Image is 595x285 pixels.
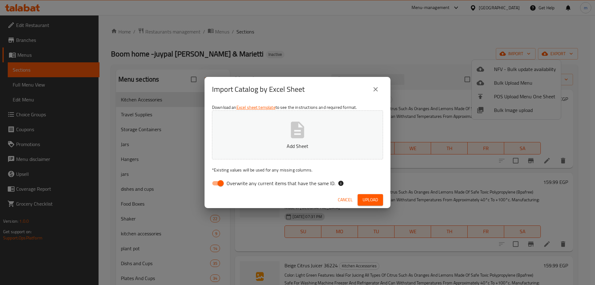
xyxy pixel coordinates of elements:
button: close [368,82,383,97]
div: Download an to see the instructions and required format. [205,102,390,192]
p: Existing values will be used for any missing columns. [212,167,383,173]
a: Excel sheet template [236,103,275,111]
svg: If the overwrite option isn't selected, then the items that match an existing ID will be ignored ... [338,180,344,186]
span: Upload [363,196,378,204]
p: Add Sheet [222,142,373,150]
span: Cancel [338,196,353,204]
button: Upload [358,194,383,206]
button: Add Sheet [212,110,383,159]
span: Overwrite any current items that have the same ID. [227,180,335,187]
h2: Import Catalog by Excel Sheet [212,84,305,94]
button: Cancel [335,194,355,206]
